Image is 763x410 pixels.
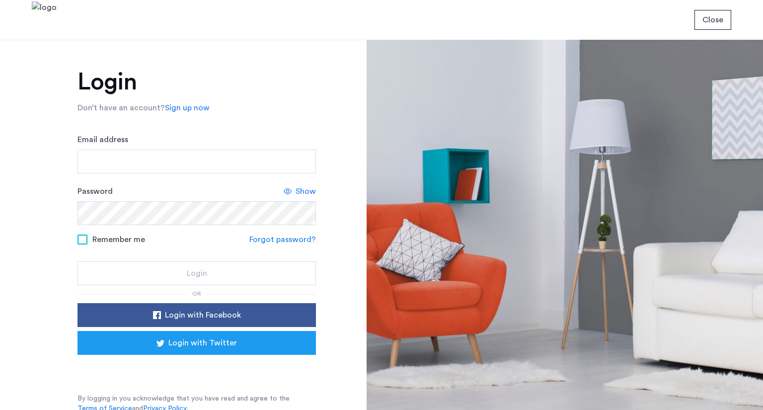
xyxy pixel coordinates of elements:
span: Show [296,185,316,197]
a: Forgot password? [249,234,316,246]
button: button [77,331,316,355]
span: Login with Twitter [168,337,237,349]
button: button [77,261,316,285]
span: Login [187,267,207,279]
label: Email address [77,134,128,146]
label: Password [77,185,113,197]
button: button [77,303,316,327]
span: Remember me [92,234,145,246]
a: Sign up now [165,102,210,114]
h1: Login [77,70,316,94]
span: Login with Facebook [165,309,241,321]
img: logo [32,1,57,39]
span: or [192,291,201,297]
span: Close [702,14,723,26]
span: Don’t have an account? [77,104,165,112]
button: button [694,10,731,30]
